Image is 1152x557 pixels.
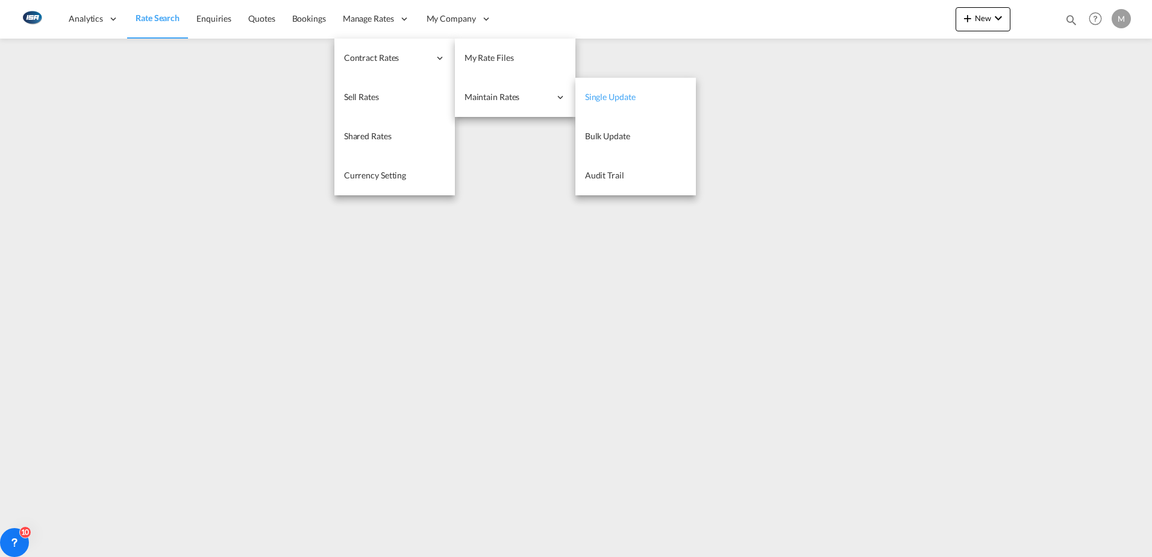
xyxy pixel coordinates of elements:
a: Bulk Update [575,117,696,156]
span: Manage Rates [343,13,394,25]
span: My Rate Files [465,52,514,63]
div: Maintain Rates [455,78,575,117]
span: Bookings [292,13,326,24]
a: Audit Trail [575,156,696,195]
div: Help [1085,8,1112,30]
span: Analytics [69,13,103,25]
span: Rate Search [136,13,180,23]
span: Help [1085,8,1106,29]
span: Quotes [248,13,275,24]
span: Contract Rates [344,52,430,64]
span: Enquiries [196,13,231,24]
span: Sell Rates [344,92,379,102]
span: Bulk Update [585,131,630,141]
img: 1aa151c0c08011ec8d6f413816f9a227.png [18,5,45,33]
div: M [1112,9,1131,28]
span: My Company [427,13,476,25]
div: Contract Rates [334,39,455,78]
md-icon: icon-plus 400-fg [960,11,975,25]
span: Currency Setting [344,170,406,180]
div: icon-magnify [1065,13,1078,31]
a: Single Update [575,78,696,117]
md-icon: icon-magnify [1065,13,1078,27]
a: My Rate Files [455,39,575,78]
span: Audit Trail [585,170,624,180]
span: Maintain Rates [465,91,550,103]
span: New [960,13,1006,23]
span: Shared Rates [344,131,392,141]
button: icon-plus 400-fgNewicon-chevron-down [956,7,1010,31]
a: Sell Rates [334,78,455,117]
a: Currency Setting [334,156,455,195]
span: Single Update [585,92,636,102]
a: Shared Rates [334,117,455,156]
md-icon: icon-chevron-down [991,11,1006,25]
